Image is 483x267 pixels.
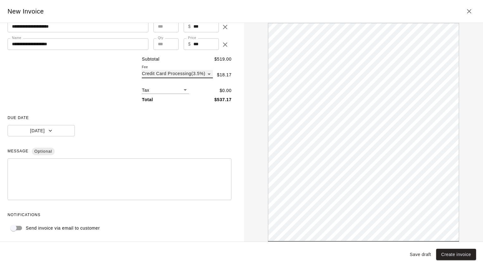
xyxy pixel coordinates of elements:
[219,87,231,94] p: $ 0.00
[158,35,164,40] label: Qty
[8,125,75,137] button: [DATE]
[214,97,232,102] b: $ 537.17
[436,249,476,260] button: Create invoice
[219,38,231,51] button: delete
[12,35,21,40] label: Name
[188,35,196,40] label: Price
[142,64,148,69] label: Fee
[217,72,231,78] p: $ 18.17
[219,21,231,33] button: delete
[188,23,191,30] p: $
[26,225,100,232] p: Send invoice via email to customer
[214,56,232,63] p: $ 519.00
[8,113,231,123] span: DUE DATE
[142,97,153,102] b: Total
[142,70,213,78] div: Credit Card Processing ( 3.5 % )
[8,146,231,156] span: MESSAGE
[8,7,44,16] h5: New Invoice
[8,210,231,220] span: NOTIFICATIONS
[32,146,54,157] span: Optional
[188,41,191,47] p: $
[407,249,434,260] button: Save draft
[463,5,475,18] button: Close
[142,56,159,63] p: Subtotal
